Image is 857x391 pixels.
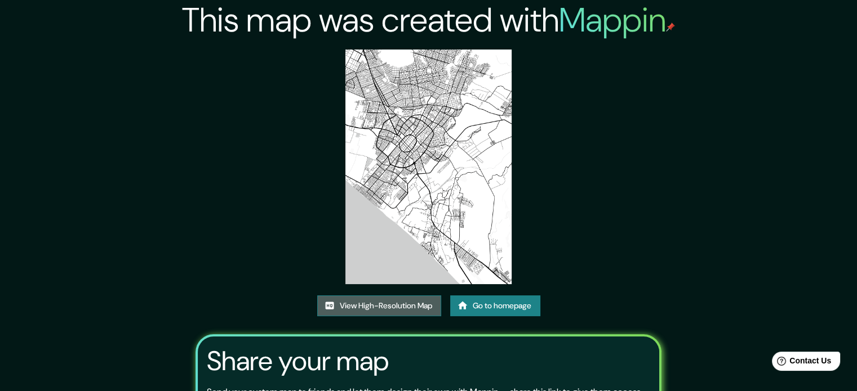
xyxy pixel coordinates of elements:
iframe: Help widget launcher [757,347,845,379]
a: Go to homepage [450,295,540,316]
a: View High-Resolution Map [317,295,441,316]
img: mappin-pin [666,23,675,32]
h3: Share your map [207,345,389,377]
img: created-map [345,50,512,284]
